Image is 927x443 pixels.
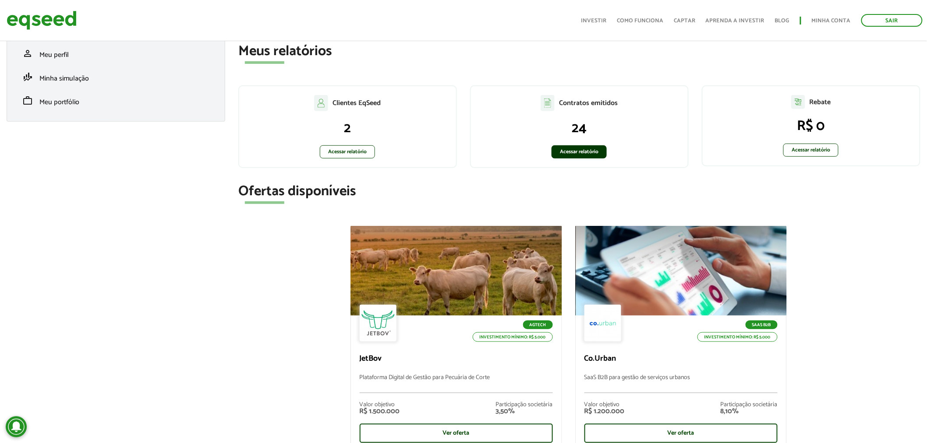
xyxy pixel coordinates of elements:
span: Meu perfil [39,49,69,61]
span: work [22,95,33,106]
a: Blog [775,18,789,24]
p: SaaS B2B [746,320,778,329]
li: Minha simulação [11,65,220,89]
img: EqSeed [7,9,77,32]
p: Rebate [810,98,831,106]
div: Ver oferta [584,424,778,443]
a: Acessar relatório [320,145,375,158]
a: Como funciona [617,18,663,24]
img: agent-relatorio.svg [791,95,805,109]
div: R$ 1.500.000 [360,408,400,415]
a: Sair [861,14,923,27]
div: R$ 1.200.000 [584,408,625,415]
a: personMeu perfil [18,48,214,59]
p: Investimento mínimo: R$ 5.000 [697,332,778,342]
h2: Meus relatórios [238,44,920,59]
div: 3,50% [496,408,553,415]
li: Meu perfil [11,42,220,65]
div: Valor objetivo [584,402,625,408]
p: Agtech [523,320,553,329]
span: Meu portfólio [39,96,79,108]
a: Investir [581,18,606,24]
p: 2 [248,120,447,137]
p: Co.Urban [584,354,778,364]
a: Captar [674,18,695,24]
p: R$ 0 [711,118,911,134]
div: 8,10% [721,408,778,415]
div: Ver oferta [360,424,553,443]
p: SaaS B2B para gestão de serviços urbanos [584,374,778,393]
a: Acessar relatório [552,145,607,158]
p: Investimento mínimo: R$ 5.000 [473,332,553,342]
p: 24 [480,120,679,137]
img: agent-contratos.svg [541,95,555,111]
img: agent-clientes.svg [314,95,328,111]
span: finance_mode [22,72,33,82]
span: Minha simulação [39,73,89,84]
p: Plataforma Digital de Gestão para Pecuária de Corte [360,374,553,393]
p: Clientes EqSeed [333,99,381,107]
h2: Ofertas disponíveis [238,184,920,199]
p: Contratos emitidos [559,99,618,107]
a: finance_modeMinha simulação [18,72,214,82]
div: Participação societária [721,402,778,408]
a: Acessar relatório [783,144,839,157]
li: Meu portfólio [11,89,220,113]
a: Aprenda a investir [706,18,764,24]
span: person [22,48,33,59]
a: Minha conta [812,18,851,24]
p: JetBov [360,354,553,364]
div: Participação societária [496,402,553,408]
div: Valor objetivo [360,402,400,408]
a: workMeu portfólio [18,95,214,106]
